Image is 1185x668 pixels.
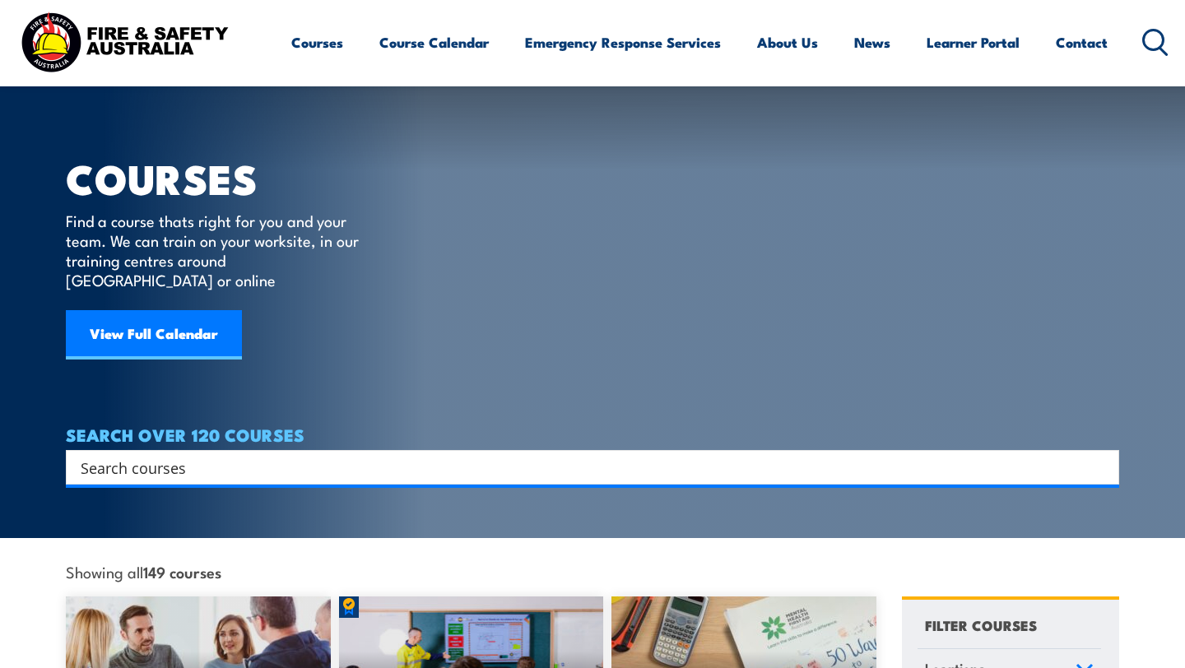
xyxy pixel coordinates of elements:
[66,211,366,290] p: Find a course thats right for you and your team. We can train on your worksite, in our training c...
[66,425,1119,443] h4: SEARCH OVER 120 COURSES
[66,160,383,195] h1: COURSES
[66,563,221,580] span: Showing all
[525,21,721,64] a: Emergency Response Services
[379,21,489,64] a: Course Calendar
[84,456,1086,479] form: Search form
[1090,456,1113,479] button: Search magnifier button
[757,21,818,64] a: About Us
[81,455,1083,480] input: Search input
[925,614,1037,636] h4: FILTER COURSES
[854,21,890,64] a: News
[927,21,1020,64] a: Learner Portal
[291,21,343,64] a: Courses
[143,560,221,582] strong: 149 courses
[1056,21,1108,64] a: Contact
[66,310,242,360] a: View Full Calendar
